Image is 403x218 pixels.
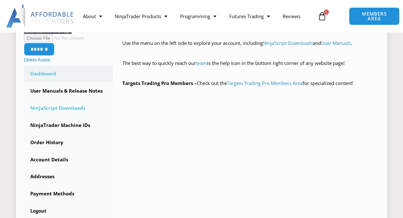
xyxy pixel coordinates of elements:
[227,80,303,86] a: Targets Trading Pro Members Area
[308,7,336,25] a: 0
[24,66,113,82] a: Dashboard
[24,117,113,134] a: NinjaTrader Machine IDs
[196,60,207,66] a: team
[122,79,379,88] p: Check out the for specialized content!
[276,9,306,24] a: Reviews
[6,5,75,28] img: LogoAI | Affordable Indicators – NinjaTrader
[223,9,276,24] a: Futures Trading
[24,168,113,185] a: Addresses
[24,57,51,62] a: Delete Avatar
[24,186,113,202] a: Payment Methods
[24,134,113,151] a: Order History
[263,40,313,46] a: NinjaScript Downloads
[349,7,399,25] a: MEMBERS AREA
[24,151,113,168] a: Account Details
[321,40,351,46] a: User Manuals
[24,100,113,116] a: NinjaScript Downloads
[108,9,174,24] a: NinjaTrader Products
[24,83,113,99] a: User Manuals & Release Notes
[76,9,108,24] a: About
[324,10,329,15] span: 0
[76,9,314,24] nav: Menu
[122,59,379,77] p: The best way to quickly reach our is the help icon in the bottom right corner of any website page!
[122,39,379,57] p: Use the menu on the left side to explore your account, including and .
[122,80,197,86] strong: Targets Trading Pro Members –
[356,11,393,21] span: MEMBERS AREA
[174,9,223,24] a: Programming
